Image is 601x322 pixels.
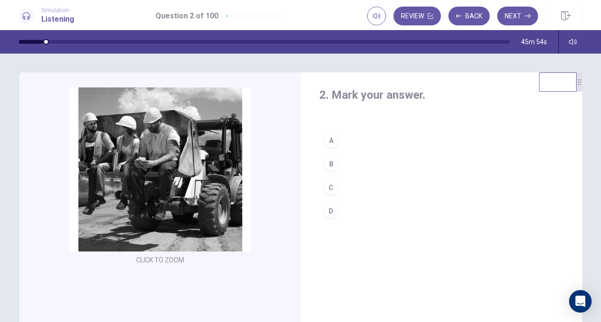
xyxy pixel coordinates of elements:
button: B [319,152,563,176]
div: Open Intercom Messenger [569,290,592,313]
button: C [319,176,563,199]
button: D [319,199,563,223]
div: C [324,180,339,195]
button: Review [393,7,441,25]
button: Back [448,7,490,25]
div: D [324,204,339,219]
div: A [324,133,339,148]
button: A [319,129,563,152]
button: Next [497,7,538,25]
h1: Listening [41,14,74,25]
h1: Question 2 of 100 [155,10,218,22]
span: Simulation [41,7,74,14]
div: B [324,157,339,172]
h4: 2. Mark your answer. [319,87,563,102]
span: 45m 54s [521,38,547,46]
